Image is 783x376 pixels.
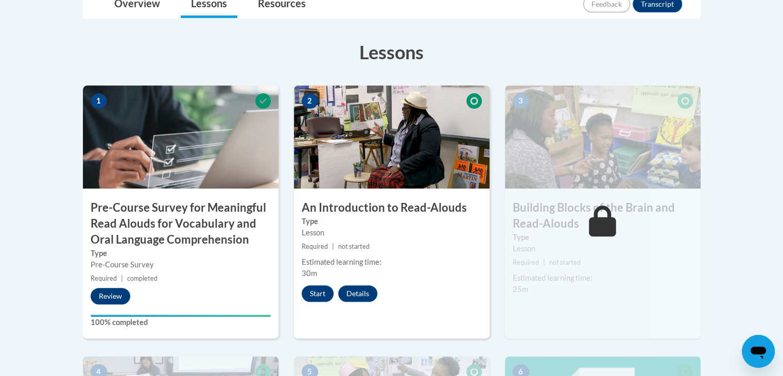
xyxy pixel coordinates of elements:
[91,93,107,109] span: 1
[338,285,377,302] button: Details
[83,39,701,65] h3: Lessons
[332,243,334,250] span: |
[302,269,317,278] span: 30m
[302,227,482,238] div: Lesson
[513,93,529,109] span: 3
[513,285,528,294] span: 25m
[505,86,701,189] img: Course Image
[513,243,693,254] div: Lesson
[505,200,701,232] h3: Building Blocks of the Brain and Read-Alouds
[91,275,117,282] span: Required
[294,86,490,189] img: Course Image
[91,259,271,270] div: Pre-Course Survey
[302,285,334,302] button: Start
[302,216,482,227] label: Type
[549,259,581,266] span: not started
[742,335,775,368] iframe: Button to launch messaging window
[302,243,328,250] span: Required
[83,86,279,189] img: Course Image
[543,259,545,266] span: |
[91,317,271,328] label: 100% completed
[302,93,318,109] span: 2
[91,288,130,304] button: Review
[513,232,693,243] label: Type
[83,200,279,247] h3: Pre-Course Survey for Meaningful Read Alouds for Vocabulary and Oral Language Comprehension
[121,275,123,282] span: |
[513,272,693,284] div: Estimated learning time:
[338,243,370,250] span: not started
[294,200,490,216] h3: An Introduction to Read-Alouds
[91,315,271,317] div: Your progress
[127,275,158,282] span: completed
[91,248,271,259] label: Type
[513,259,539,266] span: Required
[302,257,482,268] div: Estimated learning time:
